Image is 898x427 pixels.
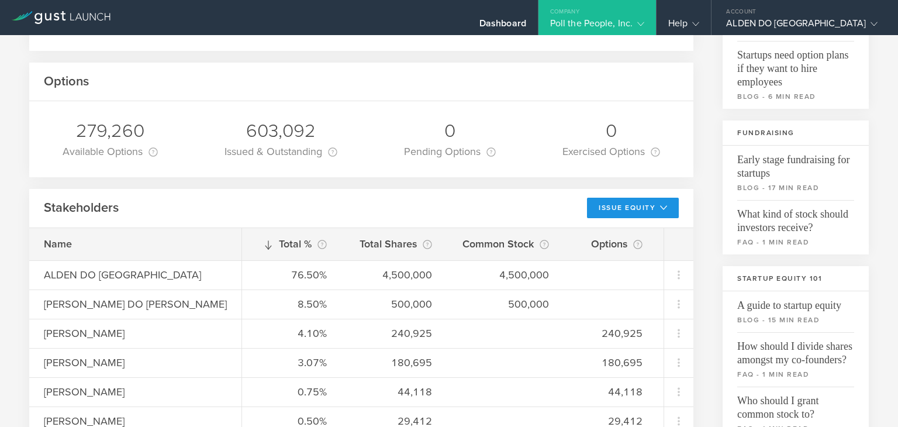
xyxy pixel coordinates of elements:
div: Pending Options [404,143,496,160]
small: blog - 15 min read [737,315,854,325]
a: How should I divide shares amongst my co-founders?faq - 1 min read [723,332,869,387]
h2: Stakeholders [44,199,119,216]
div: Options [578,236,643,252]
span: Startups need option plans if they want to hire employees [737,41,854,89]
div: 500,000 [461,297,549,312]
h3: Startup Equity 101 [723,266,869,291]
div: Name [44,236,256,252]
a: What kind of stock should investors receive?faq - 1 min read [723,200,869,254]
div: Total Shares [356,236,432,252]
div: 4,500,000 [356,267,432,283]
div: Available Options [63,143,158,160]
h3: Fundraising [723,120,869,146]
a: A guide to startup equityblog - 15 min read [723,291,869,332]
button: Issue Equity [587,198,679,218]
div: 240,925 [356,326,432,341]
small: faq - 1 min read [737,237,854,247]
a: Startups need option plans if they want to hire employeesblog - 6 min read [723,41,869,109]
div: 0 [404,119,496,143]
span: A guide to startup equity [737,291,854,312]
div: 279,260 [63,119,158,143]
span: Early stage fundraising for startups [737,146,854,180]
div: Common Stock [461,236,549,252]
div: Dashboard [479,18,526,35]
span: How should I divide shares amongst my co-founders? [737,332,854,367]
div: [PERSON_NAME] [44,355,256,370]
div: 500,000 [356,297,432,312]
div: 4,500,000 [461,267,549,283]
div: 44,118 [578,384,643,400]
h2: Options [44,73,89,90]
div: 4.10% [257,326,327,341]
span: Who should I grant common stock to? [737,387,854,421]
a: Early stage fundraising for startupsblog - 17 min read [723,146,869,200]
div: 8.50% [257,297,327,312]
div: 180,695 [578,355,643,370]
div: 0 [562,119,660,143]
div: [PERSON_NAME] DO [PERSON_NAME] [44,297,256,312]
div: Help [668,18,699,35]
div: Exercised Options [562,143,660,160]
div: Issued & Outstanding [224,143,337,160]
div: [PERSON_NAME] [44,384,256,400]
div: 240,925 [578,326,643,341]
div: 76.50% [257,267,327,283]
div: ALDEN DO [GEOGRAPHIC_DATA] [44,267,256,283]
div: 603,092 [224,119,337,143]
iframe: Chat Widget [840,371,898,427]
div: 3.07% [257,355,327,370]
span: What kind of stock should investors receive? [737,200,854,235]
div: Poll the People, Inc. [550,18,644,35]
div: [PERSON_NAME] [44,326,256,341]
small: blog - 6 min read [737,91,854,102]
div: 44,118 [356,384,432,400]
div: 180,695 [356,355,432,370]
div: 0.75% [257,384,327,400]
div: Total % [257,236,327,252]
small: blog - 17 min read [737,182,854,193]
small: faq - 1 min read [737,369,854,380]
div: ALDEN DO [GEOGRAPHIC_DATA] [726,18,878,35]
